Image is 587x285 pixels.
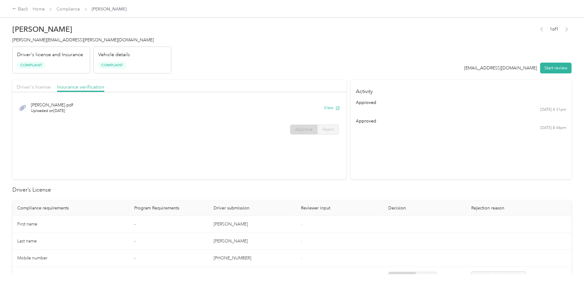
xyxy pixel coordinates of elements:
[324,105,340,111] button: View
[33,6,45,12] a: Home
[383,200,467,216] th: Decision
[92,6,127,12] span: [PERSON_NAME]
[31,102,73,108] span: [PERSON_NAME].pdf
[356,99,566,106] div: approved
[301,221,302,227] span: -
[466,200,572,216] th: Rejection reason
[129,233,209,250] td: -
[31,108,73,114] span: Uploaded on [DATE]
[12,233,129,250] td: Last name
[540,63,572,73] button: Start review
[17,274,69,279] span: Driver License expiration *
[12,37,154,43] span: [PERSON_NAME][EMAIL_ADDRESS][PERSON_NAME][DOMAIN_NAME]
[209,216,296,233] td: [PERSON_NAME]
[351,80,572,99] h4: Activity
[540,125,566,131] time: [DATE] 8:44pm
[56,6,80,12] a: Compliance
[17,255,48,261] span: Mobile number
[12,25,171,34] h2: [PERSON_NAME]
[98,62,127,69] span: Compliant
[17,84,51,90] span: Driver's license
[12,200,129,216] th: Compliance requirements
[540,107,566,113] time: [DATE] 4:31pm
[12,186,572,194] h2: Driver’s License
[129,250,209,267] td: -
[57,84,104,90] span: Insurance verification
[12,6,28,13] div: Back
[12,216,129,233] td: First name
[296,200,383,216] th: Reviewer input
[98,51,130,59] p: Vehicle details
[393,274,411,279] span: Approve
[420,274,432,279] span: Reject
[129,200,209,216] th: Program Requirements
[17,51,83,59] p: Driver's license and Insurance
[209,200,296,216] th: Driver submission
[464,65,537,71] div: [EMAIL_ADDRESS][DOMAIN_NAME]
[301,274,302,279] span: -
[209,233,296,250] td: [PERSON_NAME]
[17,62,45,69] span: Compliant
[301,255,302,261] span: -
[17,238,37,244] span: Last name
[295,127,313,132] span: Approve
[301,238,302,244] span: -
[17,221,37,227] span: First name
[129,216,209,233] td: -
[209,250,296,267] td: [PHONE_NUMBER]
[550,26,559,32] span: 1 of 1
[322,127,334,132] span: Reject
[12,250,129,267] td: Mobile number
[552,250,587,285] iframe: Everlance-gr Chat Button Frame
[356,118,566,124] div: approved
